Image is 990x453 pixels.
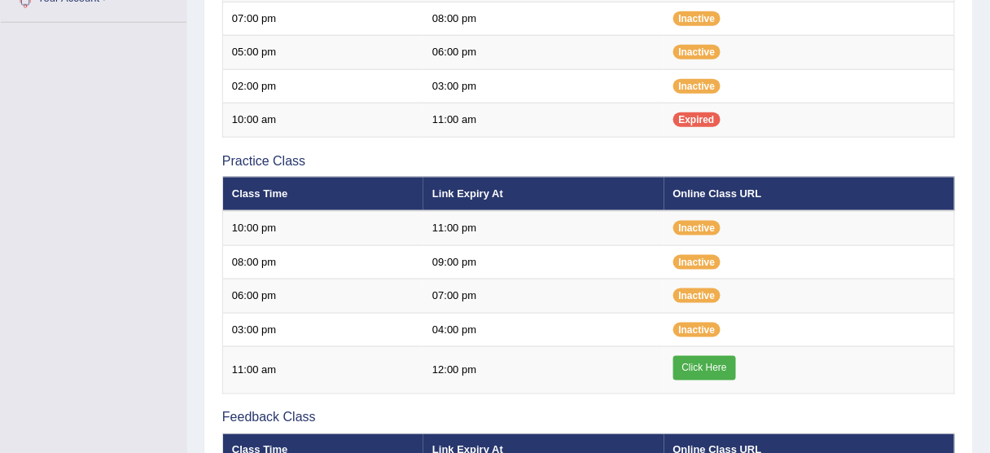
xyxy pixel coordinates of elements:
td: 02:00 pm [223,69,424,103]
td: 12:00 pm [423,347,664,394]
td: 04:00 pm [423,313,664,347]
span: Inactive [673,323,721,337]
td: 08:00 pm [223,245,424,279]
td: 07:00 pm [423,279,664,314]
td: 11:00 am [223,347,424,394]
td: 09:00 pm [423,245,664,279]
span: Inactive [673,79,721,94]
td: 03:00 pm [423,69,664,103]
td: 05:00 pm [223,36,424,70]
th: Class Time [223,177,424,211]
th: Link Expiry At [423,177,664,211]
span: Inactive [673,45,721,59]
h3: Feedback Class [222,411,955,425]
span: Inactive [673,221,721,235]
td: 06:00 pm [423,36,664,70]
td: 03:00 pm [223,313,424,347]
span: Inactive [673,255,721,270]
td: 11:00 am [423,103,664,138]
td: 11:00 pm [423,211,664,245]
span: Expired [673,112,721,127]
td: 08:00 pm [423,2,664,36]
span: Inactive [673,288,721,303]
h3: Practice Class [222,154,955,169]
td: 07:00 pm [223,2,424,36]
td: 10:00 am [223,103,424,138]
th: Online Class URL [664,177,955,211]
span: Inactive [673,11,721,26]
a: Click Here [673,356,736,380]
td: 06:00 pm [223,279,424,314]
td: 10:00 pm [223,211,424,245]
